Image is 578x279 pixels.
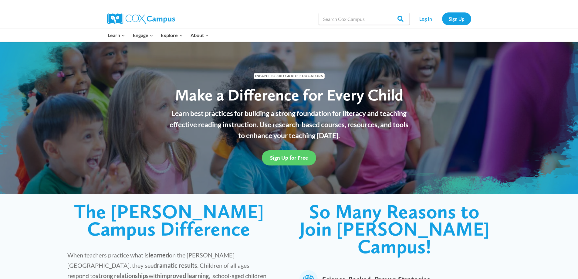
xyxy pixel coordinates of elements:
[262,150,316,165] a: Sign Up for Free
[133,31,153,39] span: Engage
[254,73,325,79] span: Infant to 3rd Grade Educators
[74,200,264,241] span: The [PERSON_NAME] Campus Difference
[108,31,125,39] span: Learn
[413,12,471,25] nav: Secondary Navigation
[442,12,471,25] a: Sign Up
[175,85,403,104] span: Make a Difference for Every Child
[104,29,213,42] nav: Primary Navigation
[107,13,175,24] img: Cox Campus
[154,262,197,269] strong: dramatic results
[161,31,183,39] span: Explore
[413,12,439,25] a: Log In
[270,155,308,161] span: Sign Up for Free
[149,251,169,259] strong: learned
[191,31,209,39] span: About
[166,108,412,141] p: Learn best practices for building a strong foundation for literacy and teaching effective reading...
[319,13,410,25] input: Search Cox Campus
[299,200,490,258] span: So Many Reasons to Join [PERSON_NAME] Campus!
